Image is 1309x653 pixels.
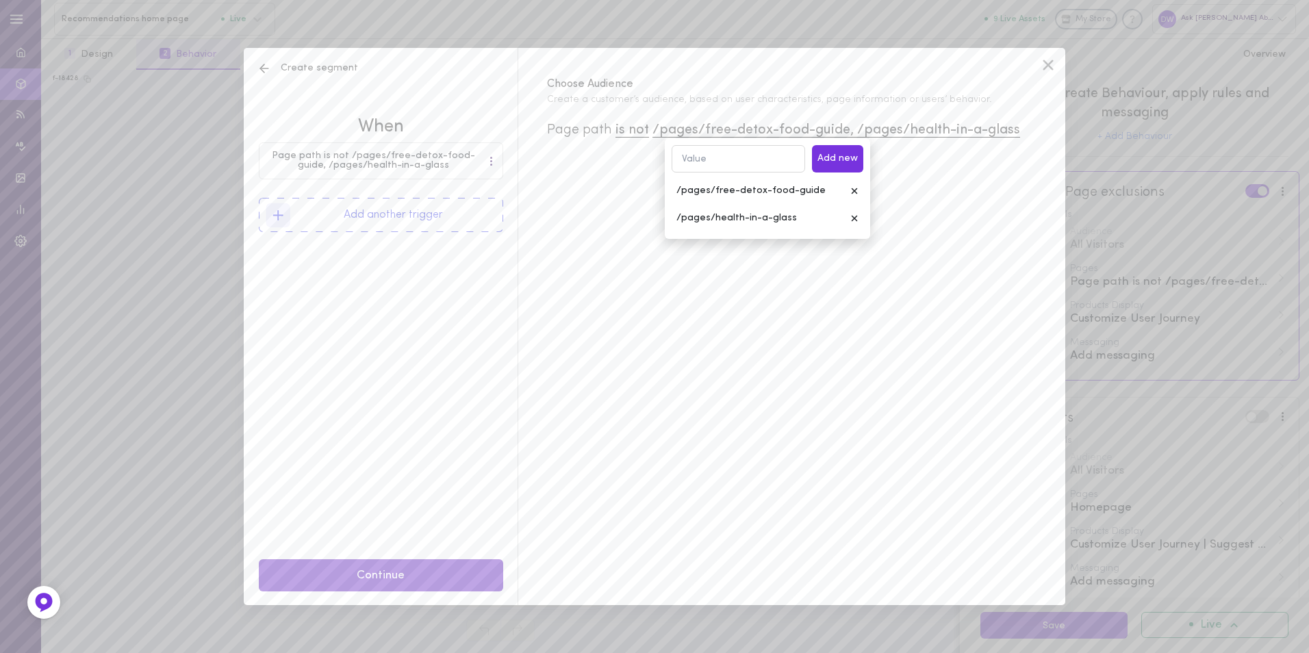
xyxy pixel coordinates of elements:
button: Add new [812,145,863,172]
span: Page [547,123,579,137]
div: /pages/free-detox-food-guide [673,186,842,196]
span: Choose Audience [547,77,1037,92]
img: Feedback Button [34,592,54,613]
span: Create a customer’s audience, based on user characteristics, page information or users’ behavior. [547,94,1037,106]
button: Continue [259,559,503,591]
button: Add another trigger [259,198,503,232]
div: Page path is not /pages/free-detox-food-guide, /pages/health-in-a-glass [259,151,487,170]
span: When [259,115,503,140]
span: is not [615,123,649,138]
span: path [583,123,612,137]
div: /pages/health-in-a-glass [673,214,842,223]
input: Value [672,145,805,172]
span: /pages/free-detox-food-guide, /pages/health-in-a-glass [652,123,1020,138]
span: Create segment [257,62,358,75]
